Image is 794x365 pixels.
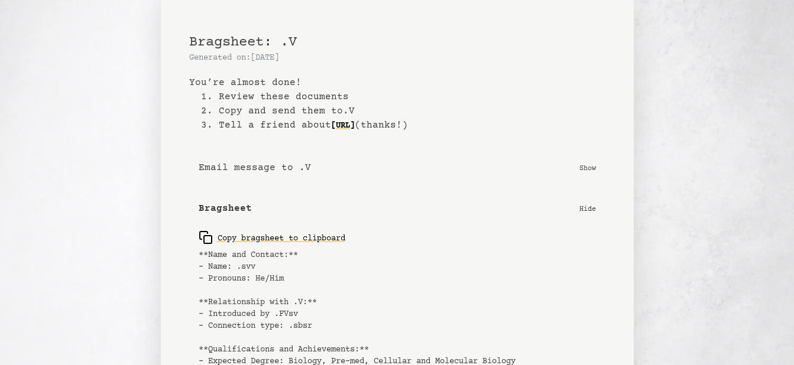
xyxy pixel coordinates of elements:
p: Show [579,162,596,174]
li: 2. Copy and send them to .V [201,104,605,118]
p: Hide [579,203,596,214]
a: [URL] [331,116,355,135]
span: Bragsheet: .V [189,34,297,50]
button: Copy bragsheet to clipboard [199,226,345,249]
b: Email message to .V [199,161,311,175]
b: Bragsheet [199,201,252,216]
div: Copy bragsheet to clipboard [199,230,345,245]
li: 3. Tell a friend about (thanks!) [201,118,605,132]
button: Bragsheet Hide [189,192,605,226]
button: Email message to .V Show [189,151,605,185]
b: You’re almost done! [189,76,605,90]
li: 1. Review these documents [201,90,605,104]
p: Generated on: [DATE] [189,52,605,64]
